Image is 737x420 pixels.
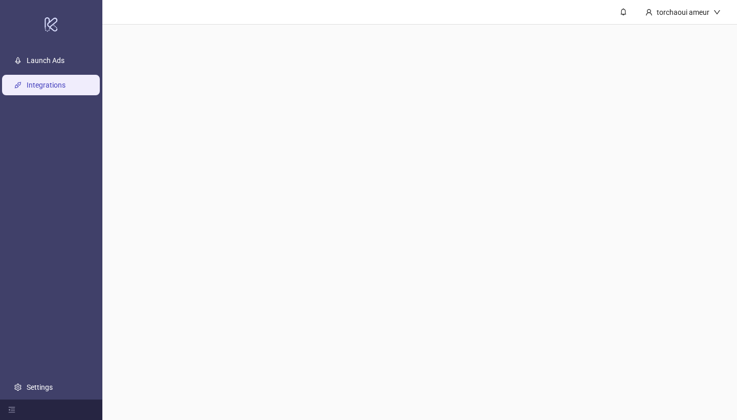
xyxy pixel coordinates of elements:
span: user [645,9,653,16]
a: Launch Ads [27,56,64,65]
span: menu-fold [8,406,15,413]
div: torchaoui ameur [653,7,713,18]
span: bell [620,8,627,15]
a: Settings [27,383,53,391]
a: Integrations [27,81,66,89]
span: down [713,9,721,16]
